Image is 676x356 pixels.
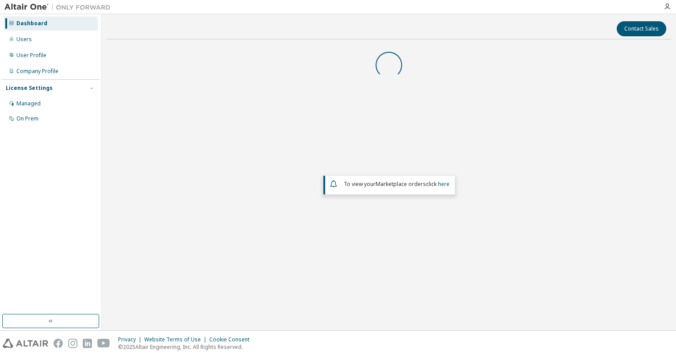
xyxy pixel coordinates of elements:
div: Website Terms of Use [144,336,209,343]
div: User Profile [16,52,46,59]
div: Privacy [118,336,144,343]
img: youtube.svg [97,339,110,348]
img: facebook.svg [54,339,63,348]
div: Company Profile [16,68,58,75]
img: Altair One [4,3,115,12]
div: Dashboard [16,20,47,27]
p: © 2025 Altair Engineering, Inc. All Rights Reserved. [118,343,255,351]
div: Managed [16,100,41,107]
img: linkedin.svg [83,339,92,348]
a: here [438,180,449,188]
em: Marketplace orders [376,180,426,188]
div: Cookie Consent [209,336,255,343]
div: License Settings [6,85,53,92]
button: Contact Sales [617,21,666,36]
div: On Prem [16,115,38,122]
div: Users [16,36,32,43]
img: instagram.svg [68,339,77,348]
span: To view your click [344,180,449,188]
img: altair_logo.svg [3,339,48,348]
